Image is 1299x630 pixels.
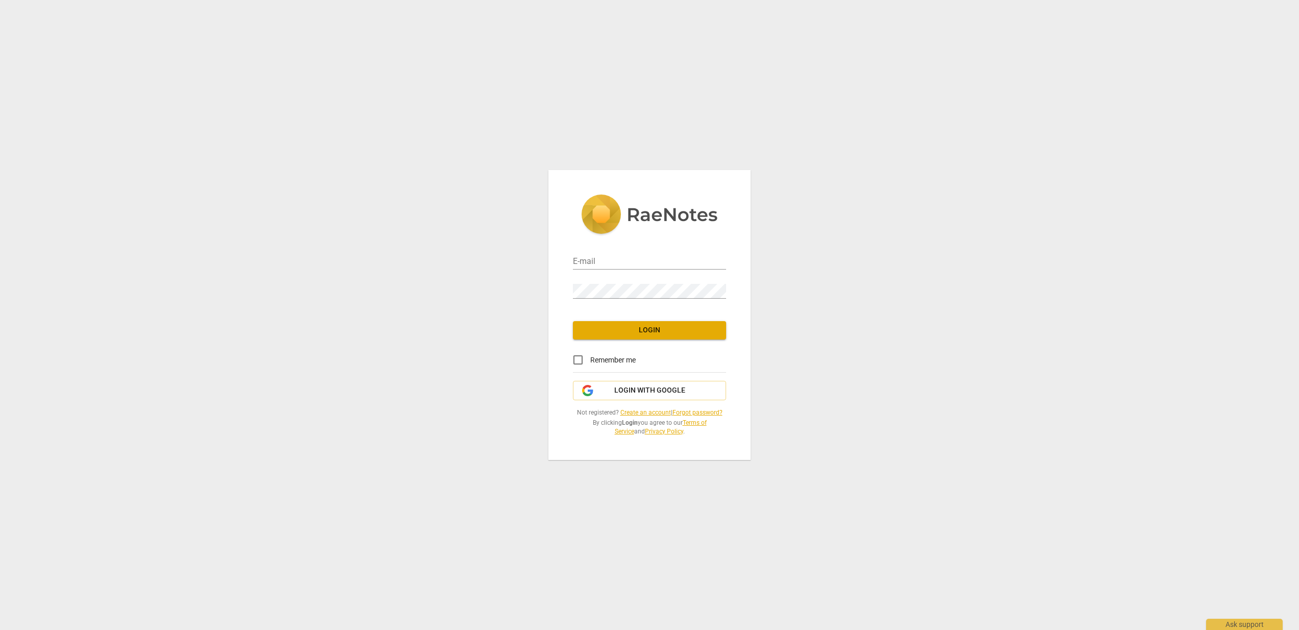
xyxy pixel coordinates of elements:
[573,408,726,417] span: Not registered? |
[573,381,726,400] button: Login with Google
[590,355,636,366] span: Remember me
[645,428,683,435] a: Privacy Policy
[614,385,685,396] span: Login with Google
[1206,619,1283,630] div: Ask support
[620,409,671,416] a: Create an account
[615,419,707,435] a: Terms of Service
[672,409,723,416] a: Forgot password?
[573,419,726,435] span: By clicking you agree to our and .
[573,321,726,340] button: Login
[581,195,718,236] img: 5ac2273c67554f335776073100b6d88f.svg
[581,325,718,335] span: Login
[622,419,638,426] b: Login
